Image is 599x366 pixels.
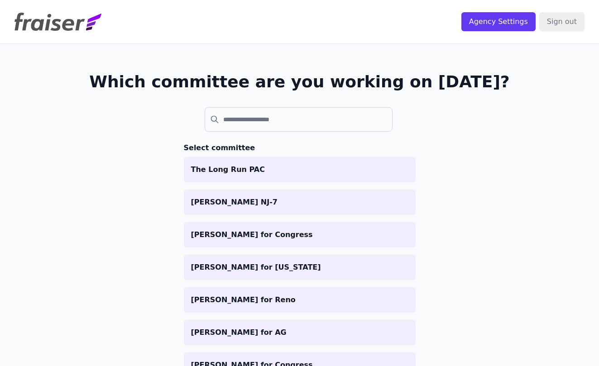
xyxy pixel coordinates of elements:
a: [PERSON_NAME] for [US_STATE] [184,255,416,280]
a: [PERSON_NAME] for Congress [184,222,416,247]
a: The Long Run PAC [184,157,416,182]
input: Agency Settings [461,12,536,31]
img: Fraiser Logo [14,13,101,31]
a: [PERSON_NAME] NJ-7 [184,190,416,215]
a: [PERSON_NAME] for AG [184,320,416,345]
p: [PERSON_NAME] for Reno [191,295,408,305]
p: [PERSON_NAME] NJ-7 [191,197,408,208]
p: [PERSON_NAME] for AG [191,327,408,338]
p: [PERSON_NAME] for Congress [191,229,408,240]
p: The Long Run PAC [191,164,408,175]
a: [PERSON_NAME] for Reno [184,287,416,313]
input: Sign out [539,12,585,31]
h1: Which committee are you working on [DATE]? [89,73,510,91]
p: [PERSON_NAME] for [US_STATE] [191,262,408,273]
h3: Select committee [184,143,416,153]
